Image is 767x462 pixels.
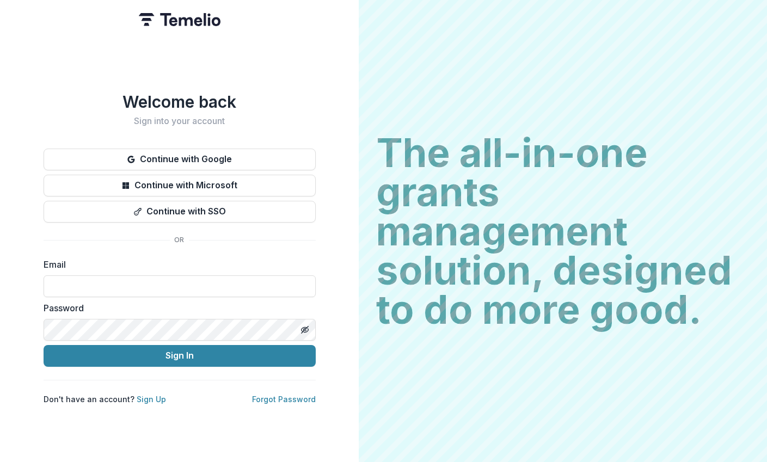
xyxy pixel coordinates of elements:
p: Don't have an account? [44,393,166,405]
button: Sign In [44,345,316,367]
label: Email [44,258,309,271]
button: Continue with Google [44,149,316,170]
label: Password [44,301,309,315]
a: Sign Up [137,395,166,404]
button: Continue with Microsoft [44,175,316,196]
h1: Welcome back [44,92,316,112]
a: Forgot Password [252,395,316,404]
h2: Sign into your account [44,116,316,126]
button: Continue with SSO [44,201,316,223]
img: Temelio [139,13,220,26]
button: Toggle password visibility [296,321,314,338]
